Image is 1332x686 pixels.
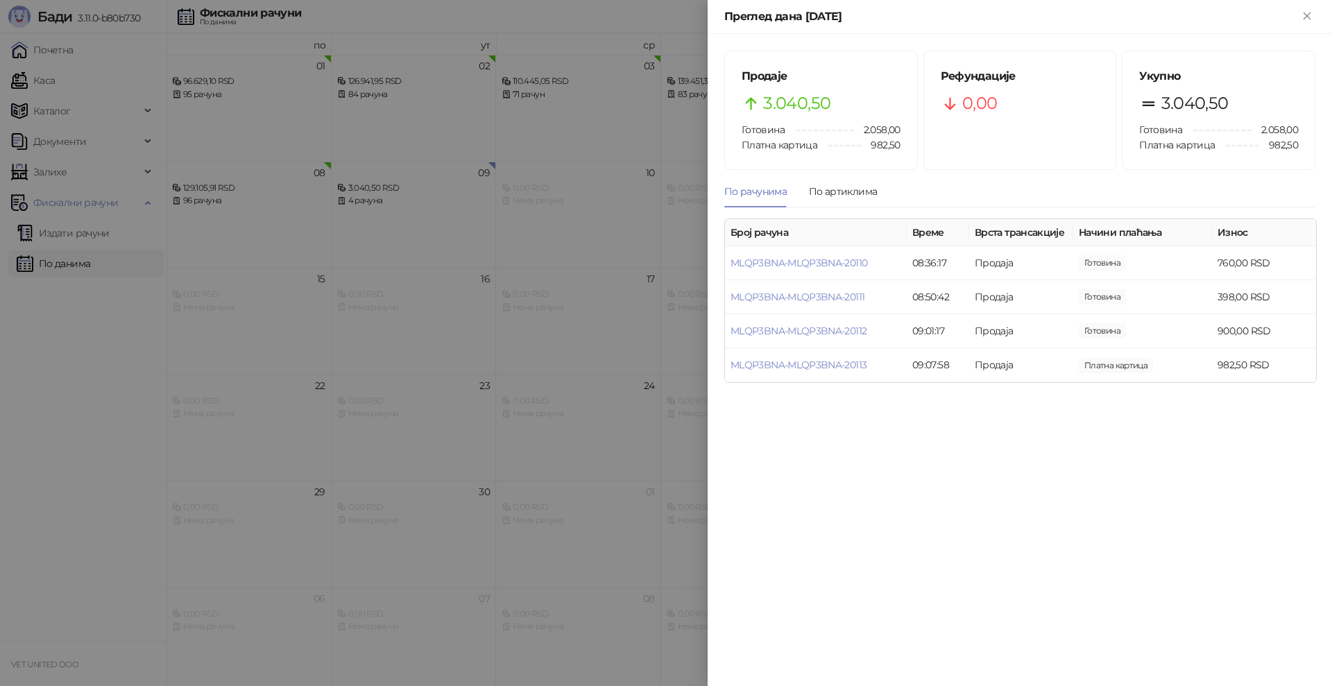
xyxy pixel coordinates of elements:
td: Продаја [969,246,1073,280]
a: MLQP3BNA-MLQP3BNA-20110 [731,257,867,269]
div: По артиклима [809,184,877,199]
span: 0,00 [962,90,997,117]
td: 900,00 RSD [1212,314,1316,348]
th: Начини плаћања [1073,219,1212,246]
td: Продаја [969,314,1073,348]
span: 982,50 [861,137,900,153]
span: 1.000,00 [1079,323,1126,338]
button: Close [1299,8,1315,25]
a: MLQP3BNA-MLQP3BNA-20111 [731,291,864,303]
td: 08:36:17 [907,246,969,280]
a: MLQP3BNA-MLQP3BNA-20113 [731,359,866,371]
td: 982,50 RSD [1212,348,1316,382]
td: 398,00 RSD [1212,280,1316,314]
td: 09:01:17 [907,314,969,348]
a: MLQP3BNA-MLQP3BNA-20112 [731,325,866,337]
td: Продаја [969,280,1073,314]
td: 08:50:42 [907,280,969,314]
h5: Укупно [1139,68,1298,85]
th: Износ [1212,219,1316,246]
div: Преглед дана [DATE] [724,8,1299,25]
span: 982,50 [1259,137,1298,153]
span: 982,50 [1079,358,1153,373]
span: 2.058,00 [1252,122,1298,137]
div: По рачунима [724,184,787,199]
span: Готовина [742,123,785,136]
span: 2.058,00 [854,122,900,137]
h5: Рефундације [941,68,1100,85]
span: 3.040,50 [1161,90,1229,117]
span: Платна картица [742,139,817,151]
td: 760,00 RSD [1212,246,1316,280]
span: 500,00 [1079,289,1126,305]
span: 1.000,00 [1079,255,1126,271]
td: Продаја [969,348,1073,382]
h5: Продаје [742,68,900,85]
span: Готовина [1139,123,1182,136]
th: Време [907,219,969,246]
th: Врста трансакције [969,219,1073,246]
th: Број рачуна [725,219,907,246]
td: 09:07:58 [907,348,969,382]
span: Платна картица [1139,139,1215,151]
span: 3.040,50 [763,90,830,117]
